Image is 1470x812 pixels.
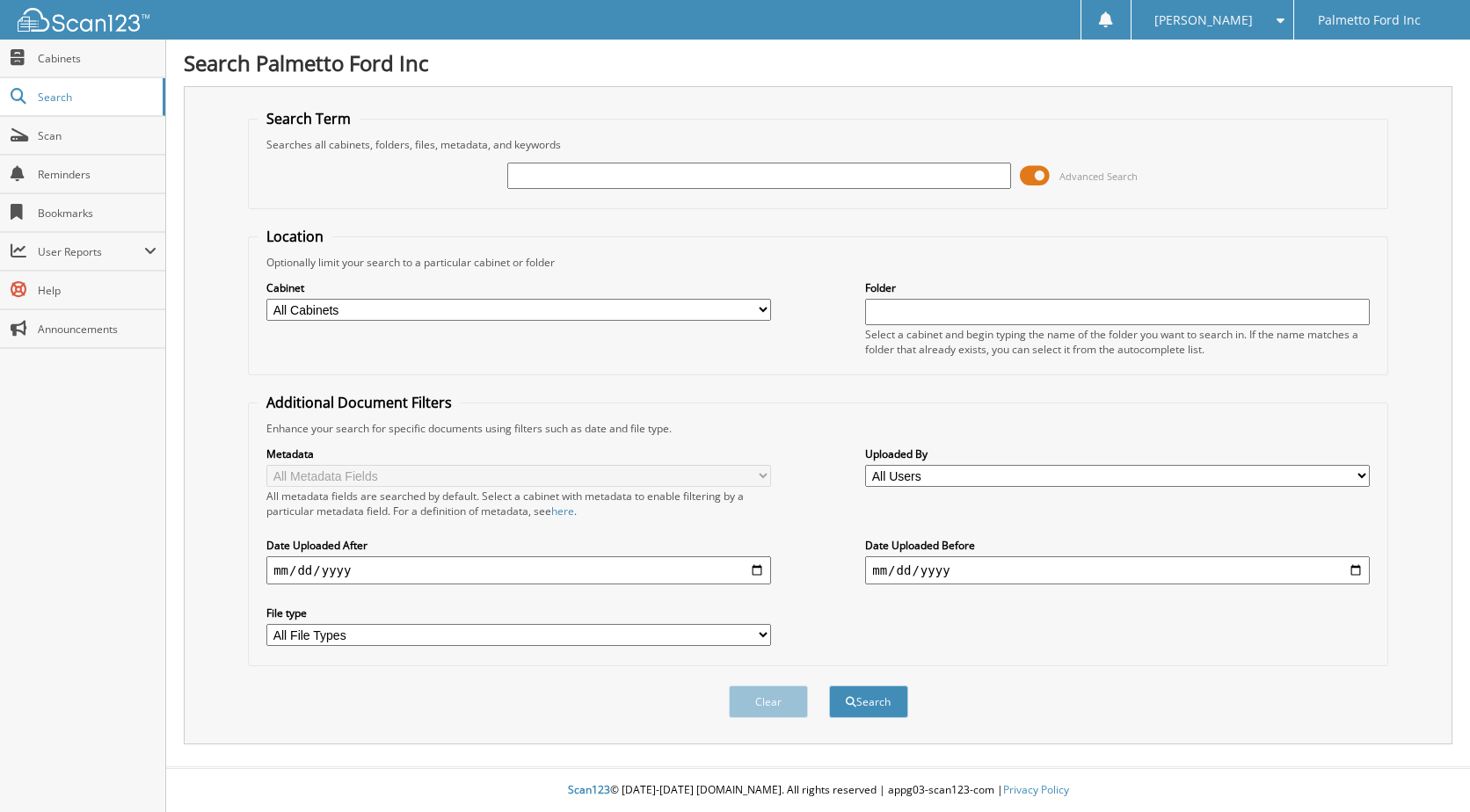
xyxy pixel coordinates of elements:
span: User Reports [38,244,144,259]
span: Search [38,90,154,105]
span: Announcements [38,322,156,337]
label: Date Uploaded After [266,538,771,553]
a: here [551,504,574,518]
label: File type [266,605,771,620]
div: All metadata fields are searched by default. Select a cabinet with metadata to enable filtering b... [266,489,771,518]
label: Date Uploaded Before [865,538,1370,553]
label: Metadata [266,446,771,461]
legend: Location [258,227,332,246]
span: Scan [38,128,156,143]
span: Palmetto Ford Inc [1318,15,1421,25]
span: [PERSON_NAME] [1154,15,1253,25]
label: Cabinet [266,280,771,295]
div: Enhance your search for specific documents using filters such as date and file type. [258,421,1379,436]
span: Help [38,283,156,298]
button: Clear [729,685,808,718]
img: scan123-logo-white.svg [18,8,149,32]
h1: Search Palmetto Ford Inc [184,48,1452,77]
label: Folder [865,280,1370,295]
legend: Search Term [258,109,360,128]
a: Privacy Policy [1003,782,1069,797]
span: Advanced Search [1059,170,1138,183]
input: end [865,556,1370,584]
div: Searches all cabinets, folders, files, metadata, and keywords [258,137,1379,152]
span: Reminders [38,167,156,182]
div: Select a cabinet and begin typing the name of the folder you want to search in. If the name match... [865,327,1370,357]
span: Cabinets [38,51,156,66]
legend: Additional Document Filters [258,393,461,412]
button: Search [829,685,908,718]
div: © [DATE]-[DATE] [DOMAIN_NAME]. All rights reserved | appg03-scan123-com | [166,769,1470,812]
span: Scan123 [568,782,610,797]
div: Optionally limit your search to a particular cabinet or folder [258,255,1379,270]
label: Uploaded By [865,446,1370,461]
span: Bookmarks [38,206,156,221]
input: start [266,556,771,584]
